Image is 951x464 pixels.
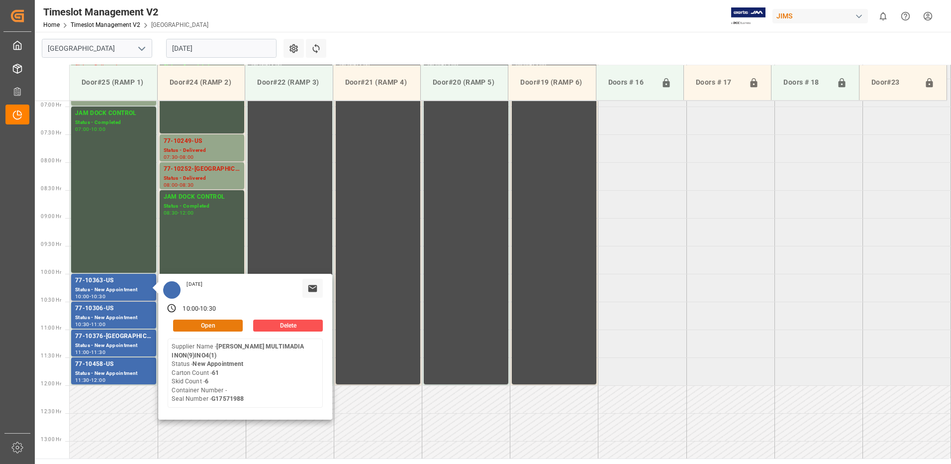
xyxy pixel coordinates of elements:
[779,73,832,92] div: Doors # 18
[180,183,194,187] div: 08:30
[178,155,179,159] div: -
[41,269,61,275] span: 10:00 Hr
[90,127,91,131] div: -
[41,130,61,135] span: 07:30 Hr
[75,378,90,382] div: 11:30
[772,9,868,23] div: JIMS
[91,350,105,354] div: 11:30
[41,102,61,108] span: 07:00 Hr
[75,304,152,314] div: 77-10306-US
[894,5,917,27] button: Help Center
[75,342,152,350] div: Status - New Appointment
[90,294,91,299] div: -
[164,183,178,187] div: 08:00
[872,5,894,27] button: show 0 new notifications
[772,6,872,25] button: JIMS
[164,155,178,159] div: 07:30
[90,350,91,354] div: -
[253,73,324,92] div: Door#22 (RAMP 3)
[41,186,61,191] span: 08:30 Hr
[172,343,304,359] b: [PERSON_NAME] MULTIMADIA INON(9)INO4(1)
[178,211,179,215] div: -
[164,146,240,155] div: Status - Delivered
[75,127,90,131] div: 07:00
[90,322,91,327] div: -
[41,241,61,247] span: 09:30 Hr
[867,73,920,92] div: Door#23
[183,305,198,314] div: 10:00
[166,39,277,58] input: DD.MM.YYYY
[91,294,105,299] div: 10:30
[75,350,90,354] div: 11:00
[180,155,194,159] div: 08:00
[164,136,240,146] div: 77-10249-US
[91,127,105,131] div: 10:00
[200,305,216,314] div: 10:30
[164,164,240,174] div: 77-10252-[GEOGRAPHIC_DATA]
[75,322,90,327] div: 10:30
[41,437,61,442] span: 13:00 Hr
[198,305,200,314] div: -
[173,320,243,332] button: Open
[75,118,152,127] div: Status - Completed
[41,381,61,386] span: 12:00 Hr
[41,297,61,303] span: 10:30 Hr
[41,325,61,331] span: 11:00 Hr
[166,73,237,92] div: Door#24 (RAMP 2)
[71,21,140,28] a: Timeslot Management V2
[75,286,152,294] div: Status - New Appointment
[134,41,149,56] button: open menu
[164,192,240,202] div: JAM DOCK CONTROL
[41,353,61,358] span: 11:30 Hr
[75,332,152,342] div: 77-10376-[GEOGRAPHIC_DATA]
[178,183,179,187] div: -
[75,294,90,299] div: 10:00
[164,211,178,215] div: 08:30
[212,369,219,376] b: 61
[43,21,60,28] a: Home
[172,343,319,404] div: Supplier Name - Status - Carton Count - Skid Count - Container Number - Seal Number -
[180,211,194,215] div: 12:00
[42,39,152,58] input: Type to search/select
[75,314,152,322] div: Status - New Appointment
[91,378,105,382] div: 12:00
[164,202,240,211] div: Status - Completed
[75,369,152,378] div: Status - New Appointment
[78,73,149,92] div: Door#25 (RAMP 1)
[211,395,244,402] b: G17571988
[183,281,206,288] div: [DATE]
[516,73,587,92] div: Door#19 (RAMP 6)
[75,109,152,118] div: JAM DOCK CONTROL
[91,322,105,327] div: 11:00
[164,174,240,183] div: Status - Delivered
[253,320,323,332] button: Delete
[731,7,765,25] img: Exertis%20JAM%20-%20Email%20Logo.jpg_1722504956.jpg
[75,359,152,369] div: 77-10458-US
[90,378,91,382] div: -
[75,276,152,286] div: 77-10363-US
[692,73,745,92] div: Doors # 17
[41,158,61,163] span: 08:00 Hr
[205,378,208,385] b: 6
[429,73,500,92] div: Door#20 (RAMP 5)
[43,4,208,19] div: Timeslot Management V2
[41,409,61,414] span: 12:30 Hr
[41,214,61,219] span: 09:00 Hr
[604,73,657,92] div: Doors # 16
[192,360,243,367] b: New Appointment
[341,73,412,92] div: Door#21 (RAMP 4)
